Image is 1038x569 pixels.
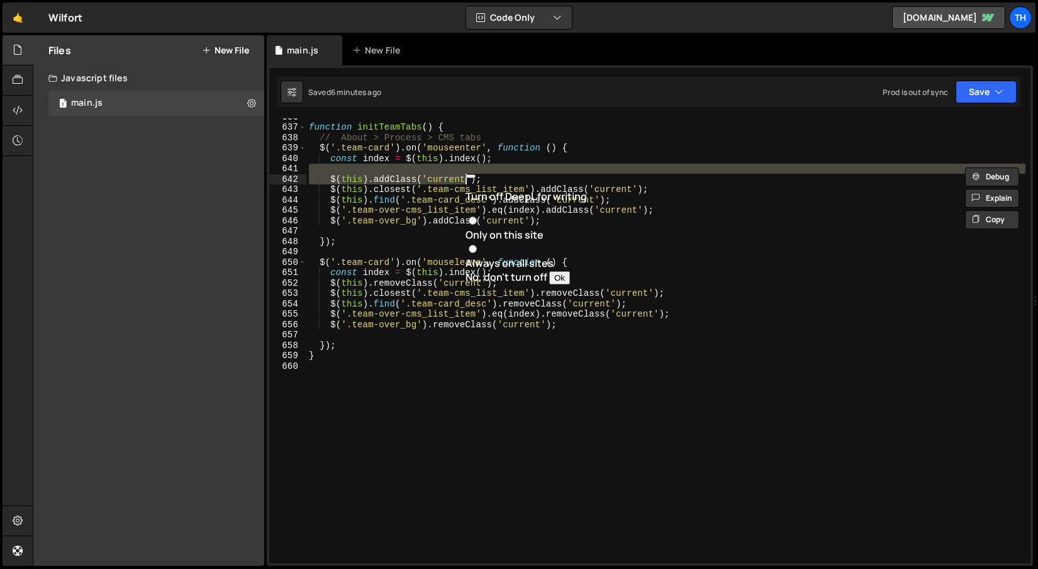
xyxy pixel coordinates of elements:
[202,45,249,55] button: New File
[308,87,381,98] div: Saved
[269,361,306,372] div: 660
[883,87,948,98] div: Prod is out of sync
[48,10,82,25] div: Wilfort
[956,81,1017,103] button: Save
[965,167,1019,186] button: Debug
[331,87,381,98] div: 6 minutes ago
[892,6,1005,29] a: [DOMAIN_NAME]
[269,195,306,206] div: 644
[269,351,306,361] div: 659
[269,143,306,154] div: 639
[269,184,306,195] div: 643
[287,44,318,57] div: main.js
[269,154,306,164] div: 640
[352,44,405,57] div: New File
[48,43,71,57] h2: Files
[269,226,306,237] div: 647
[269,288,306,299] div: 653
[269,205,306,216] div: 645
[269,133,306,144] div: 638
[965,210,1019,229] button: Copy
[59,99,67,110] span: 1
[269,237,306,247] div: 648
[71,98,103,109] div: main.js
[269,174,306,185] div: 642
[3,3,33,33] a: 🤙
[269,299,306,310] div: 654
[466,6,572,29] button: Code Only
[269,164,306,174] div: 641
[269,320,306,330] div: 656
[965,189,1019,208] button: Explain
[269,330,306,341] div: 657
[33,65,264,91] div: Javascript files
[269,309,306,320] div: 655
[1009,6,1032,29] a: Th
[269,341,306,351] div: 658
[269,268,306,278] div: 651
[269,216,306,227] div: 646
[269,122,306,133] div: 637
[269,278,306,289] div: 652
[269,247,306,257] div: 649
[48,91,264,116] div: 16468/44594.js
[269,257,306,268] div: 650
